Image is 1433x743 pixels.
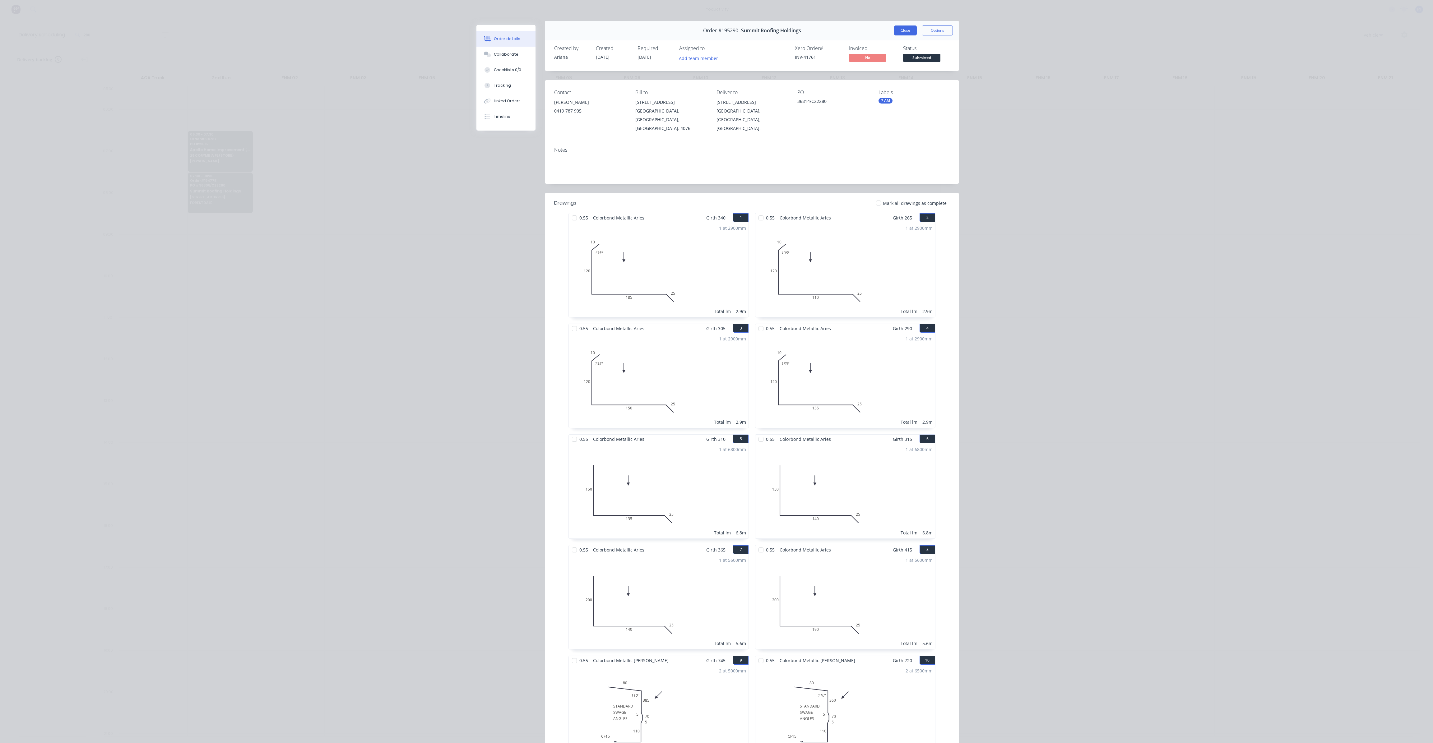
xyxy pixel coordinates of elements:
[755,333,935,428] div: 01012013525135º1 at 2900mmTotal lm2.9m
[716,98,788,133] div: [STREET_ADDRESS][GEOGRAPHIC_DATA], [GEOGRAPHIC_DATA], [GEOGRAPHIC_DATA],
[893,213,912,222] span: Girth 265
[494,36,520,42] div: Order details
[679,45,741,51] div: Assigned to
[906,446,933,453] div: 1 at 6800mm
[763,324,777,333] span: 0.55
[554,45,588,51] div: Created by
[554,98,625,107] div: [PERSON_NAME]
[706,213,726,222] span: Girth 340
[777,435,833,444] span: Colorbond Metallic Aries
[879,90,950,95] div: Labels
[554,199,576,207] div: Drawings
[719,225,746,231] div: 1 at 2900mm
[922,640,933,647] div: 5.6m
[635,107,707,133] div: [GEOGRAPHIC_DATA], [GEOGRAPHIC_DATA], [GEOGRAPHIC_DATA], 4076
[797,90,869,95] div: PO
[494,67,521,73] div: Checklists 0/0
[635,98,707,107] div: [STREET_ADDRESS]
[476,62,536,78] button: Checklists 0/0
[736,419,746,425] div: 2.9m
[676,54,721,62] button: Add team member
[920,324,935,333] button: 4
[591,324,647,333] span: Colorbond Metallic Aries
[577,324,591,333] span: 0.55
[763,545,777,554] span: 0.55
[903,45,950,51] div: Status
[763,656,777,665] span: 0.55
[714,308,731,315] div: Total lm
[554,98,625,118] div: [PERSON_NAME]0419 787 905
[903,54,940,63] button: Submitted
[906,667,933,674] div: 2 at 6500mm
[906,225,933,231] div: 1 at 2900mm
[777,656,858,665] span: Colorbond Metallic [PERSON_NAME]
[638,54,651,60] span: [DATE]
[554,54,588,60] div: Ariana
[733,324,749,333] button: 3
[706,656,726,665] span: Girth 745
[901,308,917,315] div: Total lm
[893,656,912,665] span: Girth 720
[849,45,896,51] div: Invoiced
[879,98,893,104] div: 7 AM
[591,213,647,222] span: Colorbond Metallic Aries
[569,222,749,317] div: 01012018525135º1 at 2900mmTotal lm2.9m
[716,90,788,95] div: Deliver to
[706,435,726,444] span: Girth 310
[596,45,630,51] div: Created
[901,419,917,425] div: Total lm
[591,545,647,554] span: Colorbond Metallic Aries
[706,324,726,333] span: Girth 305
[596,54,610,60] span: [DATE]
[736,308,746,315] div: 2.9m
[733,545,749,554] button: 7
[763,435,777,444] span: 0.55
[922,25,953,35] button: Options
[577,213,591,222] span: 0.55
[922,419,933,425] div: 2.9m
[706,545,726,554] span: Girth 365
[893,545,912,554] span: Girth 415
[714,419,731,425] div: Total lm
[733,656,749,665] button: 9
[476,47,536,62] button: Collaborate
[635,98,707,133] div: [STREET_ADDRESS][GEOGRAPHIC_DATA], [GEOGRAPHIC_DATA], [GEOGRAPHIC_DATA], 4076
[755,444,935,538] div: 0150140251 at 6800mmTotal lm6.8m
[569,444,749,538] div: 0150135251 at 6800mmTotal lm6.8m
[577,435,591,444] span: 0.55
[719,446,746,453] div: 1 at 6800mm
[795,54,842,60] div: INV-41761
[901,640,917,647] div: Total lm
[893,435,912,444] span: Girth 315
[920,213,935,222] button: 2
[494,114,510,119] div: Timeline
[733,213,749,222] button: 1
[577,545,591,554] span: 0.55
[714,640,731,647] div: Total lm
[797,98,869,107] div: 36814/C22280
[494,83,511,88] div: Tracking
[635,90,707,95] div: Bill to
[569,554,749,649] div: 0200140251 at 5600mmTotal lm5.6m
[591,435,647,444] span: Colorbond Metallic Aries
[755,222,935,317] div: 01012011025135º1 at 2900mmTotal lm2.9m
[920,545,935,554] button: 8
[755,554,935,649] div: 0200190251 at 5600mmTotal lm5.6m
[476,31,536,47] button: Order details
[906,557,933,563] div: 1 at 5600mm
[719,557,746,563] div: 1 at 5600mm
[733,435,749,443] button: 5
[883,200,947,206] span: Mark all drawings as complete
[719,667,746,674] div: 2 at 5000mm
[554,90,625,95] div: Contact
[554,147,950,153] div: Notes
[777,324,833,333] span: Colorbond Metallic Aries
[741,28,801,34] span: Summit Roofing Holdings
[763,213,777,222] span: 0.55
[849,54,886,62] span: No
[777,213,833,222] span: Colorbond Metallic Aries
[591,656,671,665] span: Colorbond Metallic [PERSON_NAME]
[777,545,833,554] span: Colorbond Metallic Aries
[714,529,731,536] div: Total lm
[795,45,842,51] div: Xero Order #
